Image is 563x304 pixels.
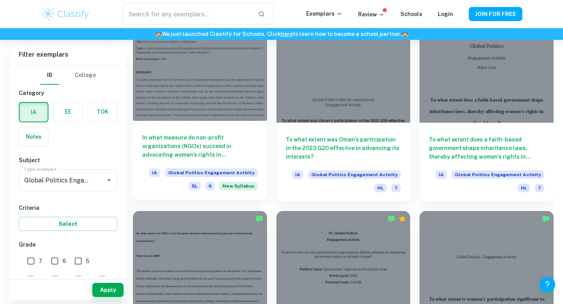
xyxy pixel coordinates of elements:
[391,184,401,192] span: 7
[402,31,408,37] span: 🏫
[219,182,258,190] span: New Syllabus
[40,66,96,85] div: Filter type choice
[281,31,293,37] a: here
[86,275,90,284] span: 2
[387,215,395,223] img: Marked
[92,283,124,297] button: Apply
[9,44,127,66] h6: Filter exemplars
[542,215,550,223] img: Marked
[400,11,422,17] a: Schools
[63,257,66,265] span: 6
[308,170,401,179] span: Global Politics Engagement Activity
[306,9,342,18] p: Exemplars
[358,10,385,19] p: Review
[104,175,115,186] button: Open
[39,275,43,284] span: 4
[19,156,117,165] h6: Subject
[255,215,263,223] img: Marked
[110,275,112,284] span: 1
[20,103,48,122] button: IA
[429,135,544,161] h6: To what extent does a faith-based government shape inheritance laws, thereby affecting women’s ri...
[86,257,90,265] span: 5
[155,31,162,37] span: 🏫
[398,215,406,223] div: Premium
[19,89,117,97] h6: Category
[2,30,561,38] h6: We just launched Clastify for Schools. Click to learn how to become a school partner.
[165,168,258,177] span: Global Politics Engagement Activity
[438,11,453,17] a: Login
[19,127,48,146] button: Notes
[452,170,544,179] span: Global Politics Engagement Activity
[535,184,544,192] span: 7
[436,170,447,179] span: IA
[19,204,117,212] h6: Criteria
[286,135,401,161] h6: To what extent was Oman’s participation in the 2023 G20 effective in advancing its interests?
[40,66,59,85] button: IB
[540,277,555,292] button: Help and Feedback
[205,182,215,190] span: 6
[149,168,160,177] span: IA
[54,102,82,121] button: EE
[123,3,252,25] input: Search for any exemplars...
[420,22,554,202] a: To what extent does a faith-based government shape inheritance laws, thereby affecting women’s ri...
[142,133,258,159] h6: In what measure do non-profit organizations (NGOs) succeed in advocating women’s rights in [GEOGR...
[276,22,411,202] a: To what extent was Oman’s participation in the 2023 G20 effective in advancing its interests?IAGl...
[88,102,117,121] button: TOK
[188,182,201,190] span: SL
[133,22,267,202] a: In what measure do non-profit organizations (NGOs) succeed in advocating women’s rights in [GEOGR...
[219,182,258,190] div: Starting from the May 2026 session, the Global Politics Engagement Activity requirements have cha...
[63,275,66,284] span: 3
[518,184,530,192] span: HL
[39,257,42,265] span: 7
[41,6,90,22] img: Clastify logo
[292,170,303,179] span: IA
[19,217,117,231] button: Select
[19,240,117,249] h6: Grade
[469,7,522,21] button: JOIN FOR FREE
[24,166,57,172] label: Type a subject
[75,66,96,85] button: College
[374,184,387,192] span: HL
